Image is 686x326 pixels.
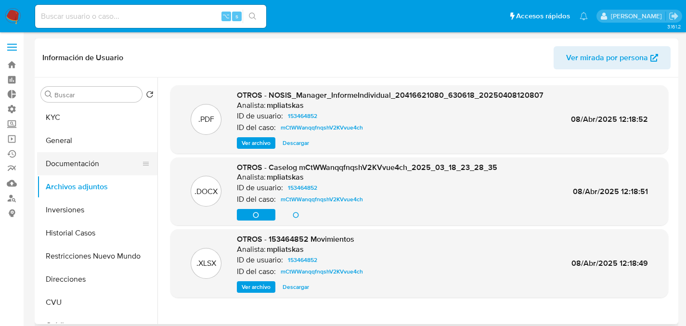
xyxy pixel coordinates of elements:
a: mCtWWanqqfnqshV2KVvue4ch [277,266,367,277]
button: Volver al orden por defecto [146,91,154,101]
span: Ver mirada por persona [566,46,648,69]
button: KYC [37,106,157,129]
span: 153464852 [288,254,317,266]
span: 153464852 [288,182,317,194]
span: s [235,12,238,21]
p: ID de usuario: [237,183,283,193]
button: Buscar [45,91,52,98]
p: .PDF [198,114,214,125]
button: Ver mirada por persona [554,46,671,69]
span: ⌥ [222,12,230,21]
span: OTROS - 153464852 Movimientos [237,234,354,245]
a: 153464852 [284,254,321,266]
p: .DOCX [194,186,218,197]
button: Ver archivo [237,137,275,149]
h1: Información de Usuario [42,53,123,63]
input: Buscar [54,91,138,99]
p: ID de usuario: [237,111,283,121]
span: mCtWWanqqfnqshV2KVvue4ch [281,266,363,277]
span: 08/Abr/2025 12:18:51 [573,186,648,197]
span: Ver archivo [242,282,271,292]
p: ID del caso: [237,123,276,132]
button: Historial Casos [37,222,157,245]
p: facundo.marin@mercadolibre.com [611,12,665,21]
button: General [37,129,157,152]
button: Direcciones [37,268,157,291]
span: Ver archivo [242,138,271,148]
a: mCtWWanqqfnqshV2KVvue4ch [277,194,367,205]
p: ID del caso: [237,195,276,204]
h6: mpliatskas [267,172,304,182]
p: .XLSX [196,258,216,269]
input: Buscar usuario o caso... [35,10,266,23]
button: CVU [37,291,157,314]
button: Restricciones Nuevo Mundo [37,245,157,268]
h6: mpliatskas [267,101,304,110]
span: mCtWWanqqfnqshV2KVvue4ch [281,194,363,205]
p: Analista: [237,101,266,110]
span: OTROS - NOSIS_Manager_InformeIndividual_20416621080_630618_20250408120807 [237,90,544,101]
a: 153464852 [284,182,321,194]
button: Archivos adjuntos [37,175,157,198]
a: Notificaciones [580,12,588,20]
button: Inversiones [37,198,157,222]
a: Salir [669,11,679,21]
span: 153464852 [288,110,317,122]
p: ID de usuario: [237,255,283,265]
p: Analista: [237,172,266,182]
button: Ver archivo [237,281,275,293]
span: OTROS - Caselog mCtWWanqqfnqshV2KVvue4ch_2025_03_18_23_28_35 [237,162,497,173]
span: mCtWWanqqfnqshV2KVvue4ch [281,122,363,133]
h6: mpliatskas [267,245,304,254]
span: Descargar [283,282,309,292]
p: Analista: [237,245,266,254]
a: mCtWWanqqfnqshV2KVvue4ch [277,122,367,133]
p: ID del caso: [237,267,276,276]
button: Descargar [278,281,314,293]
a: 153464852 [284,110,321,122]
button: search-icon [243,10,262,23]
span: Descargar [283,138,309,148]
span: 08/Abr/2025 12:18:52 [571,114,648,125]
span: 08/Abr/2025 12:18:49 [571,258,648,269]
span: Accesos rápidos [516,11,570,21]
button: Documentación [37,152,150,175]
button: Descargar [278,137,314,149]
